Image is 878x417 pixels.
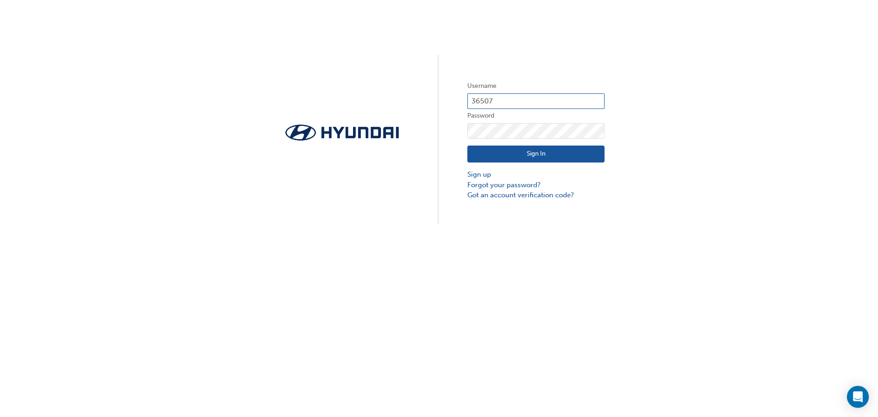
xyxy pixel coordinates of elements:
[467,93,605,109] input: Username
[467,190,605,200] a: Got an account verification code?
[847,386,869,408] div: Open Intercom Messenger
[467,81,605,92] label: Username
[467,169,605,180] a: Sign up
[273,122,411,143] img: Trak
[467,180,605,190] a: Forgot your password?
[467,146,605,163] button: Sign In
[467,110,605,121] label: Password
